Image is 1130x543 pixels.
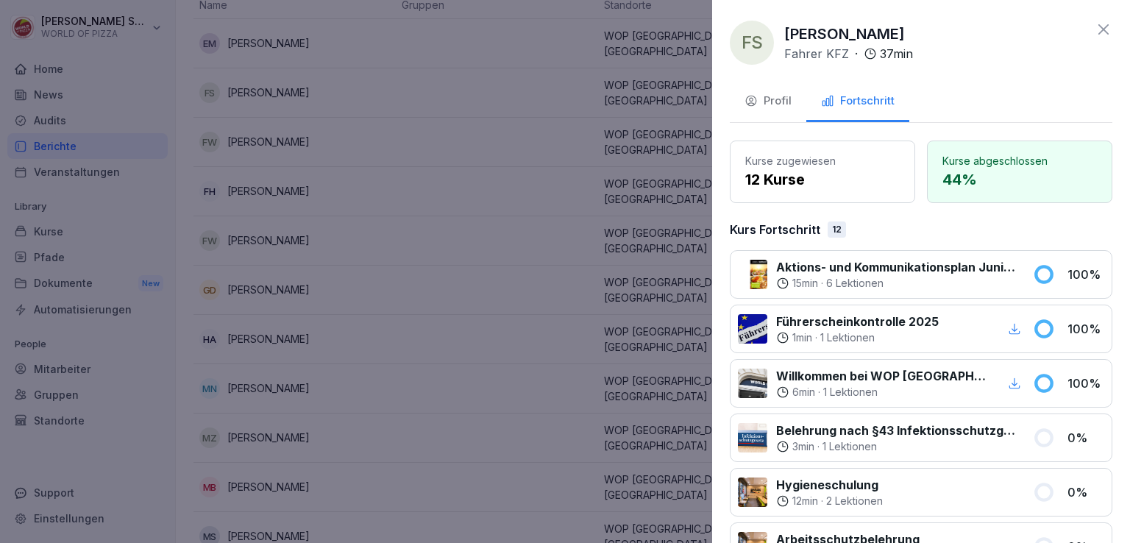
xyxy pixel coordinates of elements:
p: 0 % [1067,483,1104,501]
p: 1 Lektionen [822,439,877,454]
div: · [776,439,1015,454]
p: 44 % [942,168,1097,191]
p: [PERSON_NAME] [784,23,905,45]
p: Kurse zugewiesen [745,153,900,168]
div: · [776,494,883,508]
div: · [776,276,1015,291]
p: 12 min [792,494,818,508]
p: 15 min [792,276,818,291]
p: Kurs Fortschritt [730,221,820,238]
p: 12 Kurse [745,168,900,191]
div: FS [730,21,774,65]
div: 12 [828,221,846,238]
p: 100 % [1067,320,1104,338]
div: · [776,385,987,400]
p: 1 Lektionen [820,330,875,345]
button: Fortschritt [806,82,909,122]
p: Belehrung nach §43 Infektionsschutzgesetz [776,422,1015,439]
div: · [776,330,939,345]
p: 0 % [1067,429,1104,447]
div: · [784,45,913,63]
p: 37 min [880,45,913,63]
p: Kurse abgeschlossen [942,153,1097,168]
button: Profil [730,82,806,122]
p: 2 Lektionen [826,494,883,508]
p: 1 Lektionen [823,385,878,400]
p: 3 min [792,439,814,454]
p: Aktions- und Kommunikationsplan Juni bis August [776,258,1015,276]
p: Hygieneschulung [776,476,883,494]
p: 6 min [792,385,815,400]
p: Führerscheinkontrolle 2025 [776,313,939,330]
p: 6 Lektionen [826,276,884,291]
div: Fortschritt [821,93,895,110]
p: Fahrer KFZ [784,45,849,63]
p: 100 % [1067,266,1104,283]
p: 1 min [792,330,812,345]
p: 100 % [1067,375,1104,392]
p: Willkommen bei WOP [GEOGRAPHIC_DATA] [776,367,987,385]
div: Profil [745,93,792,110]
